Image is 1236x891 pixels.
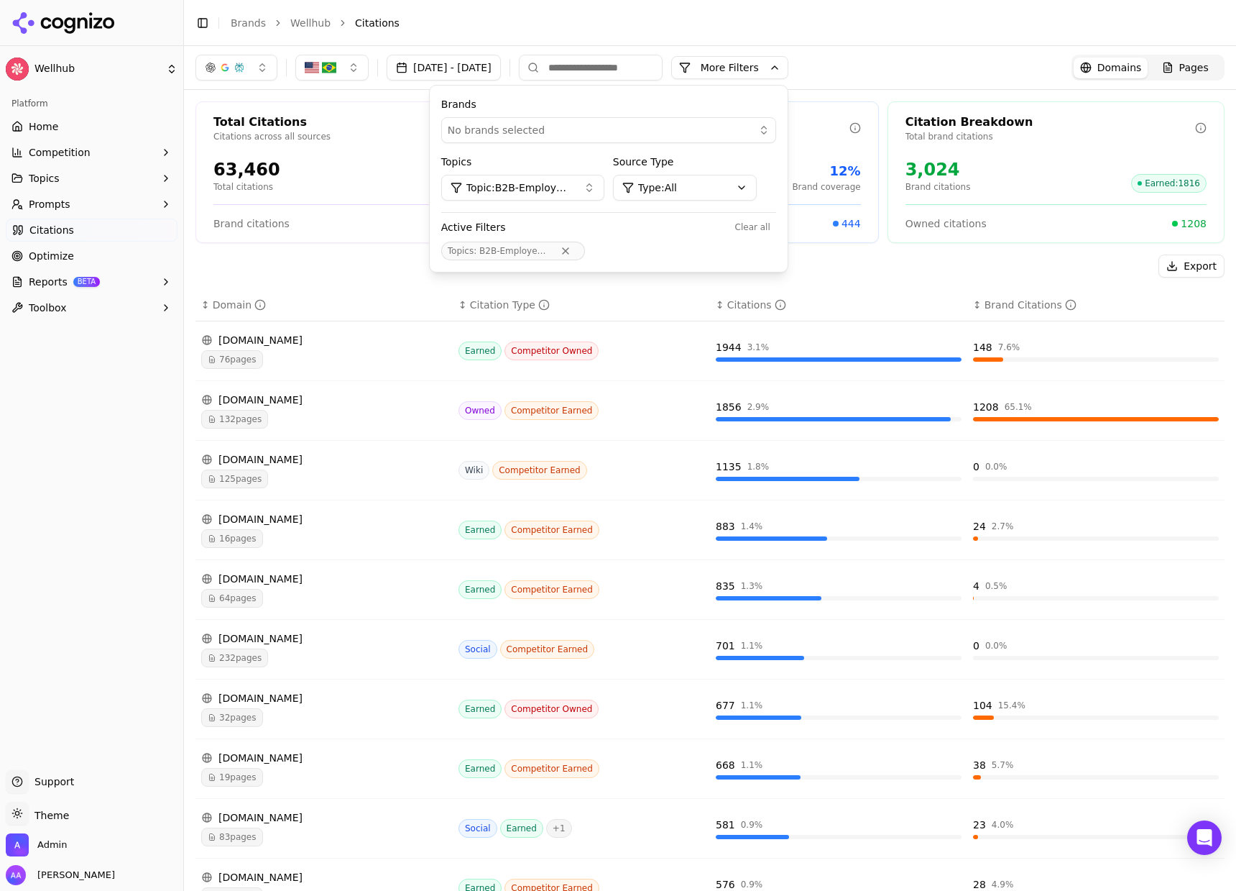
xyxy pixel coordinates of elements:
[747,342,770,353] div: 3.1 %
[201,572,447,586] div: [DOMAIN_NAME]
[905,114,1195,131] div: Citation Breakdown
[741,819,763,831] div: 0.9 %
[213,131,503,142] p: Citations across all sources
[441,155,604,169] label: Topics
[792,161,860,181] div: 12%
[201,828,263,846] span: 83 pages
[716,460,742,474] div: 1135
[6,833,29,856] img: Admin
[201,870,447,885] div: [DOMAIN_NAME]
[905,131,1195,142] p: Total brand citations
[792,181,860,193] p: Brand coverage
[985,640,1007,652] div: 0.0 %
[6,167,177,190] button: Topics
[441,97,776,111] label: Brands
[998,342,1020,353] div: 7.6 %
[201,649,268,667] span: 232 pages
[448,246,476,256] span: Topics :
[716,298,961,312] div: ↕Citations
[195,289,453,321] th: domain
[1158,255,1225,278] button: Export
[466,181,572,195] span: Topic: B2B-Employee Wellness
[73,277,100,287] span: BETA
[638,181,677,195] span: Type: All
[290,16,331,30] a: Wellhub
[716,818,735,832] div: 581
[355,16,400,30] span: Citations
[201,631,447,646] div: [DOMAIN_NAME]
[492,461,587,480] span: Competitor Earned
[504,759,599,778] span: Competitor Earned
[741,521,763,532] div: 1.4 %
[29,119,58,134] span: Home
[1131,174,1207,193] span: Earned : 1816
[29,197,70,211] span: Prompts
[213,158,280,181] div: 63,460
[6,115,177,138] a: Home
[213,181,280,193] p: Total citations
[305,60,319,75] img: United States
[322,60,336,75] img: Brazil
[6,58,29,81] img: Wellhub
[504,580,599,599] span: Competitor Earned
[213,114,503,131] div: Total Citations
[973,400,999,414] div: 1208
[741,580,763,592] div: 1.3 %
[905,216,987,231] span: Owned citations
[231,16,1196,30] nav: breadcrumb
[458,700,502,718] span: Earned
[29,145,91,160] span: Competition
[37,839,67,851] span: Admin
[985,580,1007,592] div: 0.5 %
[458,521,502,539] span: Earned
[6,245,177,268] a: Optimize
[29,301,67,315] span: Toolbox
[716,400,742,414] div: 1856
[973,698,992,713] div: 104
[504,401,599,420] span: Competitor Earned
[6,865,115,885] button: Open user button
[29,275,68,289] span: Reports
[710,289,967,321] th: totalCitationCount
[201,452,447,467] div: [DOMAIN_NAME]
[1097,60,1142,75] span: Domains
[201,350,263,369] span: 76 pages
[458,298,704,312] div: ↕Citation Type
[32,869,115,882] span: [PERSON_NAME]
[716,639,735,653] div: 701
[992,521,1014,532] div: 2.7 %
[998,700,1025,711] div: 15.4 %
[201,529,263,548] span: 16 pages
[500,819,543,838] span: Earned
[504,700,599,718] span: Competitor Owned
[716,579,735,593] div: 835
[992,819,1014,831] div: 4.0 %
[458,401,502,420] span: Owned
[29,775,74,789] span: Support
[727,298,786,312] div: Citations
[716,698,735,713] div: 677
[741,700,763,711] div: 1.1 %
[201,333,447,347] div: [DOMAIN_NAME]
[201,751,447,765] div: [DOMAIN_NAME]
[716,519,735,534] div: 883
[458,580,502,599] span: Earned
[6,270,177,293] button: ReportsBETA
[741,759,763,771] div: 1.1 %
[973,298,1219,312] div: ↕Brand Citations
[613,175,757,201] button: Type:All
[201,691,447,705] div: [DOMAIN_NAME]
[967,289,1225,321] th: brandCitationCount
[6,296,177,319] button: Toolbox
[201,470,268,488] span: 125 pages
[29,249,74,263] span: Optimize
[458,759,502,778] span: Earned
[213,216,290,231] span: Brand citations
[741,640,763,652] div: 1.1 %
[973,460,979,474] div: 0
[453,289,710,321] th: citationTypes
[6,833,67,856] button: Open organization switcher
[984,298,1076,312] div: Brand Citations
[841,216,861,231] span: 444
[231,17,266,29] a: Brands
